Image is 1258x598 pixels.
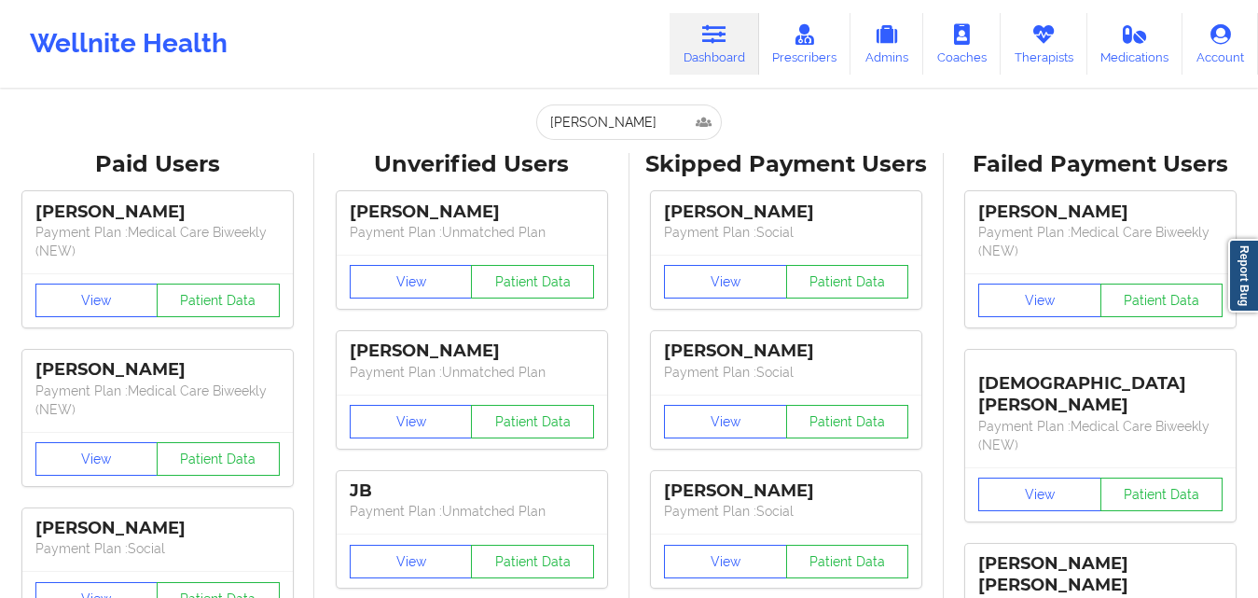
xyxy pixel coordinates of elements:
[643,150,931,179] div: Skipped Payment Users
[664,202,908,223] div: [PERSON_NAME]
[350,545,473,578] button: View
[978,417,1223,454] p: Payment Plan : Medical Care Biweekly (NEW)
[786,405,909,438] button: Patient Data
[978,284,1101,317] button: View
[13,150,301,179] div: Paid Users
[664,545,787,578] button: View
[157,284,280,317] button: Patient Data
[1100,478,1223,511] button: Patient Data
[350,265,473,299] button: View
[978,202,1223,223] div: [PERSON_NAME]
[327,150,615,179] div: Unverified Users
[350,502,594,521] p: Payment Plan : Unmatched Plan
[157,442,280,476] button: Patient Data
[35,284,159,317] button: View
[664,341,908,362] div: [PERSON_NAME]
[957,150,1245,179] div: Failed Payment Users
[786,545,909,578] button: Patient Data
[664,223,908,242] p: Payment Plan : Social
[1100,284,1223,317] button: Patient Data
[664,480,908,502] div: [PERSON_NAME]
[350,405,473,438] button: View
[664,405,787,438] button: View
[664,265,787,299] button: View
[350,223,594,242] p: Payment Plan : Unmatched Plan
[35,442,159,476] button: View
[350,202,594,223] div: [PERSON_NAME]
[1228,239,1258,313] a: Report Bug
[978,478,1101,511] button: View
[850,13,923,75] a: Admins
[978,223,1223,260] p: Payment Plan : Medical Care Biweekly (NEW)
[978,359,1223,416] div: [DEMOGRAPHIC_DATA][PERSON_NAME]
[35,539,280,558] p: Payment Plan : Social
[670,13,759,75] a: Dashboard
[35,382,280,419] p: Payment Plan : Medical Care Biweekly (NEW)
[1001,13,1087,75] a: Therapists
[471,265,594,299] button: Patient Data
[471,405,594,438] button: Patient Data
[1087,13,1183,75] a: Medications
[1182,13,1258,75] a: Account
[35,202,280,223] div: [PERSON_NAME]
[35,518,280,539] div: [PERSON_NAME]
[786,265,909,299] button: Patient Data
[471,545,594,578] button: Patient Data
[923,13,1001,75] a: Coaches
[350,480,594,502] div: JB
[350,341,594,362] div: [PERSON_NAME]
[664,363,908,382] p: Payment Plan : Social
[350,363,594,382] p: Payment Plan : Unmatched Plan
[664,502,908,521] p: Payment Plan : Social
[35,223,280,260] p: Payment Plan : Medical Care Biweekly (NEW)
[978,553,1223,596] div: [PERSON_NAME] [PERSON_NAME]
[35,359,280,381] div: [PERSON_NAME]
[759,13,851,75] a: Prescribers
